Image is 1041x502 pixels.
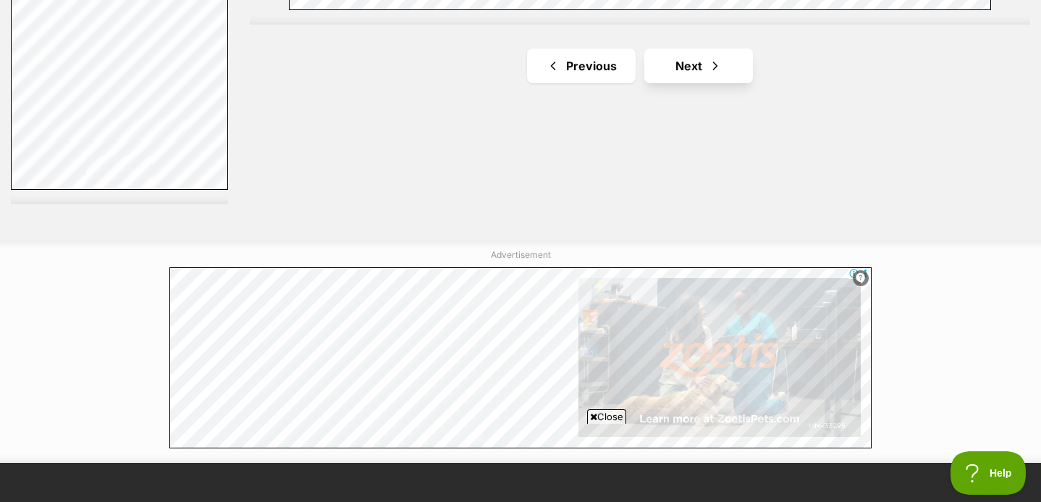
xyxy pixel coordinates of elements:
[250,49,1030,83] nav: Pagination
[951,451,1027,495] iframe: Help Scout Beacon - Open
[587,409,626,424] span: Close
[644,49,753,83] a: Next page
[854,272,867,285] img: info.svg
[527,49,636,83] a: Previous page
[257,430,784,495] iframe: Advertisement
